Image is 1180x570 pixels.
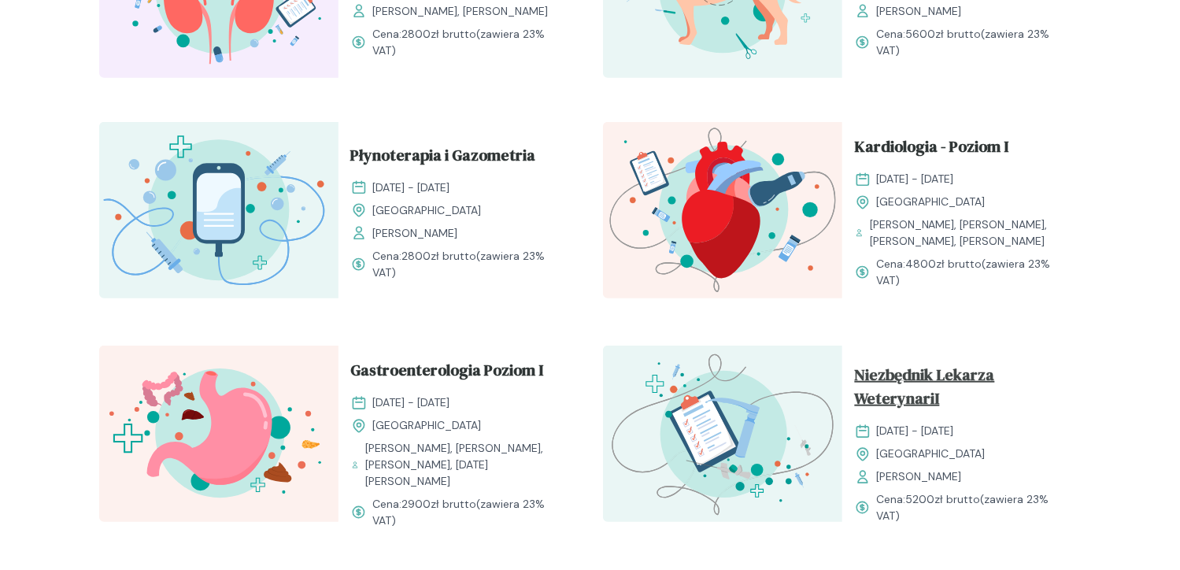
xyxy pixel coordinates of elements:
[372,496,565,529] span: Cena: (zawiera 23% VAT)
[373,3,549,20] span: [PERSON_NAME], [PERSON_NAME]
[372,26,565,59] span: Cena: (zawiera 23% VAT)
[905,492,980,506] span: 5200 zł brutto
[365,440,565,490] span: [PERSON_NAME], [PERSON_NAME], [PERSON_NAME], [DATE][PERSON_NAME]
[351,358,544,388] span: Gastroenterologia Poziom I
[876,26,1069,59] span: Cena: (zawiera 23% VAT)
[373,417,482,434] span: [GEOGRAPHIC_DATA]
[855,135,1009,165] span: Kardiologia - Poziom I
[876,256,1069,289] span: Cena: (zawiera 23% VAT)
[877,423,954,439] span: [DATE] - [DATE]
[373,225,458,242] span: [PERSON_NAME]
[401,497,476,511] span: 2900 zł brutto
[99,122,338,298] img: Zpay8B5LeNNTxNg0_P%C5%82ynoterapia_T.svg
[877,171,954,187] span: [DATE] - [DATE]
[401,249,476,263] span: 2800 zł brutto
[905,27,981,41] span: 5600 zł brutto
[99,346,338,522] img: Zpbdlx5LeNNTxNvT_GastroI_T.svg
[351,358,565,388] a: Gastroenterologia Poziom I
[877,3,962,20] span: [PERSON_NAME]
[603,122,842,298] img: ZpbGfh5LeNNTxNm4_KardioI_T.svg
[351,143,536,173] span: Płynoterapia i Gazometria
[876,491,1069,524] span: Cena: (zawiera 23% VAT)
[373,202,482,219] span: [GEOGRAPHIC_DATA]
[401,27,476,41] span: 2800 zł brutto
[905,257,982,271] span: 4800 zł brutto
[373,394,450,411] span: [DATE] - [DATE]
[877,194,986,210] span: [GEOGRAPHIC_DATA]
[372,248,565,281] span: Cena: (zawiera 23% VAT)
[855,363,1069,416] a: Niezbędnik Lekarza WeterynariI
[351,143,565,173] a: Płynoterapia i Gazometria
[373,180,450,196] span: [DATE] - [DATE]
[877,468,962,485] span: [PERSON_NAME]
[870,217,1069,250] span: [PERSON_NAME], [PERSON_NAME], [PERSON_NAME], [PERSON_NAME]
[603,346,842,522] img: aHe4VUMqNJQqH-M0_ProcMH_T.svg
[877,446,986,462] span: [GEOGRAPHIC_DATA]
[855,135,1069,165] a: Kardiologia - Poziom I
